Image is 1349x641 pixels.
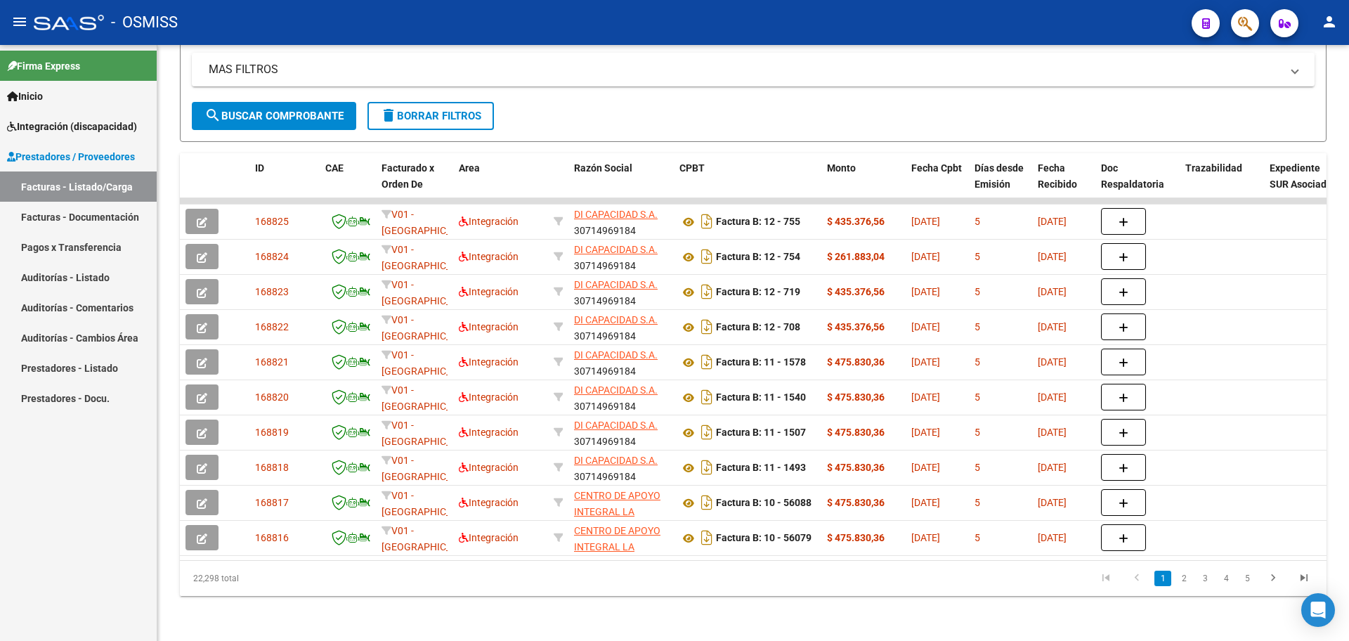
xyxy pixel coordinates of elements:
[574,417,668,447] div: 30714969184
[1038,286,1067,297] span: [DATE]
[975,356,980,368] span: 5
[698,210,716,233] i: Descargar documento
[111,7,178,38] span: - OSMISS
[574,209,658,220] span: DI CAPACIDAD S.A.
[911,427,940,438] span: [DATE]
[911,286,940,297] span: [DATE]
[1038,251,1067,262] span: [DATE]
[827,216,885,227] strong: $ 435.376,56
[911,497,940,508] span: [DATE]
[1175,571,1192,586] a: 2
[1218,571,1234,586] a: 4
[574,347,668,377] div: 30714969184
[320,153,376,215] datatable-header-cell: CAE
[255,356,289,368] span: 168821
[975,497,980,508] span: 5
[255,391,289,403] span: 168820
[1038,391,1067,403] span: [DATE]
[1093,571,1119,586] a: go to first page
[1185,162,1242,174] span: Trazabilidad
[7,89,43,104] span: Inicio
[716,427,806,439] strong: Factura B: 11 - 1507
[827,427,885,438] strong: $ 475.830,36
[698,491,716,514] i: Descargar documento
[827,497,885,508] strong: $ 475.830,36
[574,279,658,290] span: DI CAPACIDAD S.A.
[574,349,658,361] span: DI CAPACIDAD S.A.
[1237,566,1258,590] li: page 5
[574,455,658,466] span: DI CAPACIDAD S.A.
[698,421,716,443] i: Descargar documento
[459,286,519,297] span: Integración
[827,251,885,262] strong: $ 261.883,04
[827,162,856,174] span: Monto
[674,153,821,215] datatable-header-cell: CPBT
[204,107,221,124] mat-icon: search
[255,162,264,174] span: ID
[249,153,320,215] datatable-header-cell: ID
[1038,427,1067,438] span: [DATE]
[180,561,407,596] div: 22,298 total
[827,532,885,543] strong: $ 475.830,36
[911,216,940,227] span: [DATE]
[568,153,674,215] datatable-header-cell: Razón Social
[574,244,658,255] span: DI CAPACIDAD S.A.
[716,533,812,544] strong: Factura B: 10 - 56079
[1173,566,1194,590] li: page 2
[821,153,906,215] datatable-header-cell: Monto
[376,153,453,215] datatable-header-cell: Facturado x Orden De
[1038,321,1067,332] span: [DATE]
[911,462,940,473] span: [DATE]
[574,382,668,412] div: 30714969184
[1038,462,1067,473] span: [DATE]
[975,532,980,543] span: 5
[1032,153,1095,215] datatable-header-cell: Fecha Recibido
[1038,497,1067,508] span: [DATE]
[574,525,660,569] span: CENTRO DE APOYO INTEGRAL LA HUELLA SRL
[255,532,289,543] span: 168816
[698,316,716,338] i: Descargar documento
[1264,153,1341,215] datatable-header-cell: Expediente SUR Asociado
[255,216,289,227] span: 168825
[698,245,716,268] i: Descargar documento
[827,356,885,368] strong: $ 475.830,36
[1216,566,1237,590] li: page 4
[459,532,519,543] span: Integración
[1038,356,1067,368] span: [DATE]
[911,321,940,332] span: [DATE]
[975,321,980,332] span: 5
[1291,571,1317,586] a: go to last page
[716,252,800,263] strong: Factura B: 12 - 754
[975,251,980,262] span: 5
[209,62,1281,77] mat-panel-title: MAS FILTROS
[574,420,658,431] span: DI CAPACIDAD S.A.
[827,462,885,473] strong: $ 475.830,36
[1321,13,1338,30] mat-icon: person
[1239,571,1256,586] a: 5
[911,356,940,368] span: [DATE]
[698,351,716,373] i: Descargar documento
[255,497,289,508] span: 168817
[459,427,519,438] span: Integración
[574,242,668,271] div: 30714969184
[827,391,885,403] strong: $ 475.830,36
[969,153,1032,215] datatable-header-cell: Días desde Emisión
[7,58,80,74] span: Firma Express
[1270,162,1332,190] span: Expediente SUR Asociado
[716,287,800,298] strong: Factura B: 12 - 719
[679,162,705,174] span: CPBT
[7,149,135,164] span: Prestadores / Proveedores
[459,391,519,403] span: Integración
[1038,532,1067,543] span: [DATE]
[574,488,668,517] div: 30716231107
[192,102,356,130] button: Buscar Comprobante
[827,286,885,297] strong: $ 435.376,56
[574,312,668,342] div: 30714969184
[906,153,969,215] datatable-header-cell: Fecha Cpbt
[574,453,668,482] div: 30714969184
[574,490,660,533] span: CENTRO DE APOYO INTEGRAL LA HUELLA SRL
[380,110,481,122] span: Borrar Filtros
[1095,153,1180,215] datatable-header-cell: Doc Respaldatoria
[698,280,716,303] i: Descargar documento
[459,216,519,227] span: Integración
